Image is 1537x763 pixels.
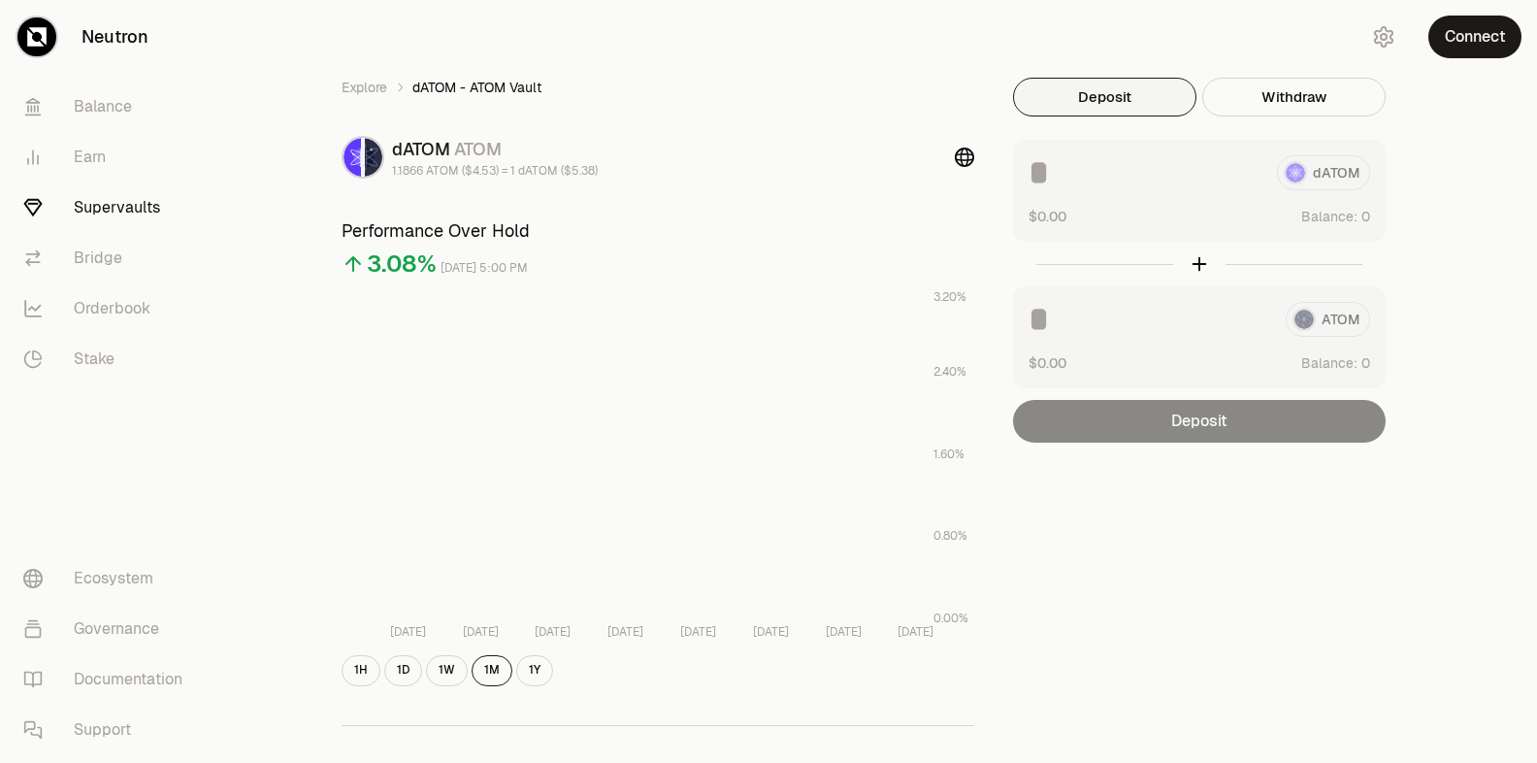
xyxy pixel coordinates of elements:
[933,528,967,544] tspan: 0.80%
[8,82,210,132] a: Balance
[826,624,862,640] tspan: [DATE]
[342,78,974,97] nav: breadcrumb
[365,138,382,177] img: ATOM Logo
[8,233,210,283] a: Bridge
[454,138,502,160] span: ATOM
[933,289,966,305] tspan: 3.20%
[898,624,933,640] tspan: [DATE]
[1428,16,1521,58] button: Connect
[426,655,468,686] button: 1W
[8,283,210,334] a: Orderbook
[680,624,716,640] tspan: [DATE]
[8,182,210,233] a: Supervaults
[8,705,210,755] a: Support
[342,655,380,686] button: 1H
[1202,78,1386,116] button: Withdraw
[1013,78,1196,116] button: Deposit
[343,138,361,177] img: dATOM Logo
[535,624,571,640] tspan: [DATE]
[342,78,387,97] a: Explore
[1029,206,1066,226] button: $0.00
[1029,352,1066,373] button: $0.00
[384,655,422,686] button: 1D
[753,624,789,640] tspan: [DATE]
[441,257,528,280] div: [DATE] 5:00 PM
[472,655,512,686] button: 1M
[8,654,210,705] a: Documentation
[516,655,553,686] button: 1Y
[390,624,426,640] tspan: [DATE]
[933,364,966,380] tspan: 2.40%
[1301,207,1357,226] span: Balance:
[463,624,499,640] tspan: [DATE]
[607,624,643,640] tspan: [DATE]
[367,249,437,280] div: 3.08%
[8,553,210,604] a: Ecosystem
[8,334,210,384] a: Stake
[933,611,968,626] tspan: 0.00%
[8,132,210,182] a: Earn
[8,604,210,654] a: Governance
[1301,353,1357,373] span: Balance:
[933,447,965,462] tspan: 1.60%
[392,163,598,179] div: 1.1866 ATOM ($4.53) = 1 dATOM ($5.38)
[342,217,974,245] h3: Performance Over Hold
[392,136,598,163] div: dATOM
[412,78,541,97] span: dATOM - ATOM Vault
